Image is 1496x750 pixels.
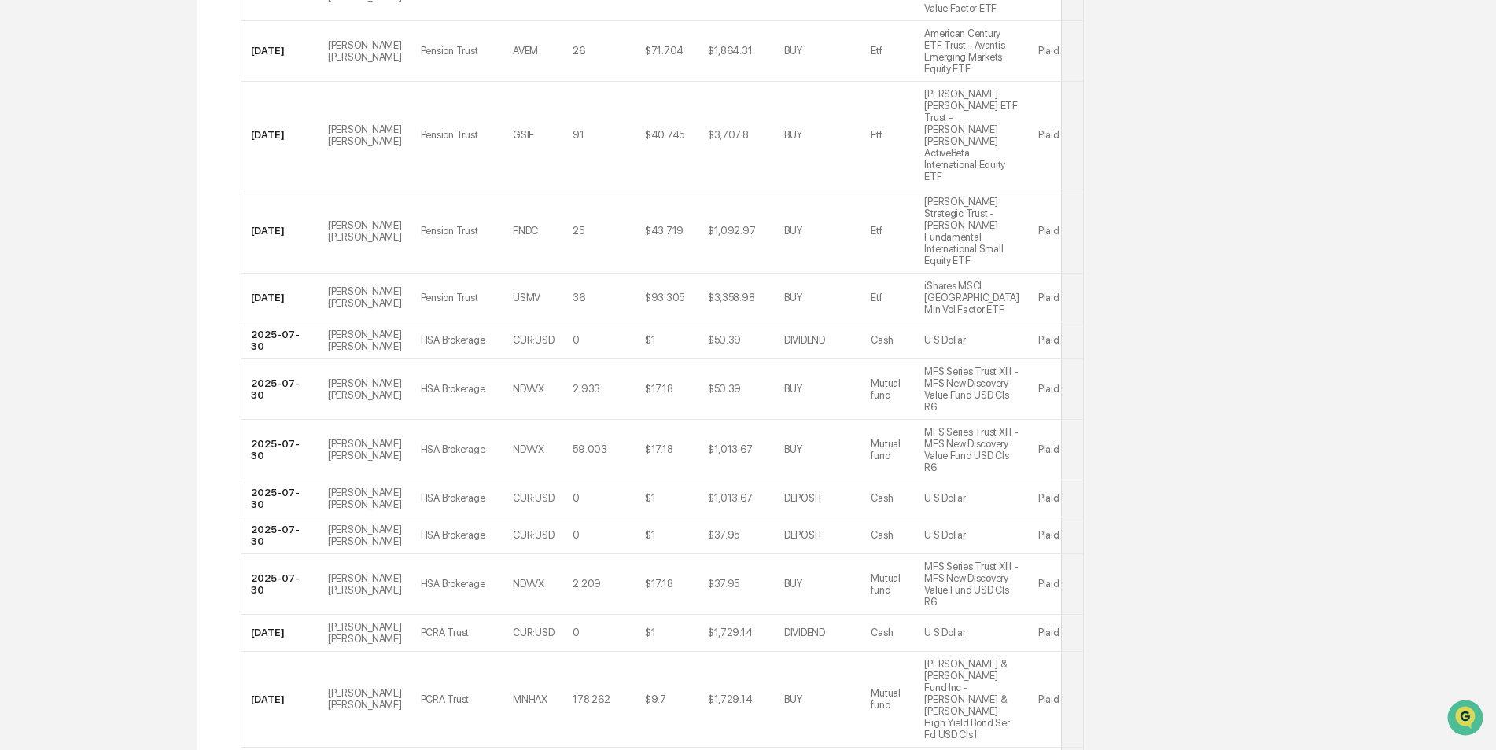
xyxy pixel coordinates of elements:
[708,45,753,57] div: $1,864.31
[924,334,965,346] div: U S Dollar
[1029,480,1083,517] td: Plaid
[573,383,600,395] div: 2.933
[924,366,1019,413] div: MFS Series Trust XIII - MFS New Discovery Value Fund USD Cls R6
[1029,322,1083,359] td: Plaid
[708,443,753,455] div: $1,013.67
[573,693,610,705] div: 178.262
[328,123,402,147] div: [PERSON_NAME] [PERSON_NAME]
[708,627,753,638] div: $1,729.14
[1029,615,1083,652] td: Plaid
[708,383,741,395] div: $50.39
[328,377,402,401] div: [PERSON_NAME] [PERSON_NAME]
[645,225,684,237] div: $43.719
[513,443,544,455] div: NDVVX
[784,383,802,395] div: BUY
[241,615,319,652] td: [DATE]
[784,292,802,303] div: BUY
[328,572,402,596] div: [PERSON_NAME] [PERSON_NAME]
[114,200,127,212] div: 🗄️
[328,524,402,547] div: [PERSON_NAME] [PERSON_NAME]
[411,322,504,359] td: HSA Brokerage
[241,189,319,274] td: [DATE]
[411,274,504,322] td: Pension Trust
[1029,517,1083,554] td: Plaid
[924,426,1019,473] div: MFS Series Trust XIII - MFS New Discovery Value Fund USD Cls R6
[645,578,672,590] div: $17.18
[411,517,504,554] td: HSA Brokerage
[784,129,802,141] div: BUY
[108,192,201,220] a: 🗄️Attestations
[241,82,319,189] td: [DATE]
[784,578,802,590] div: BUY
[645,292,684,303] div: $93.305
[871,572,905,596] div: Mutual fund
[708,578,739,590] div: $37.95
[784,225,802,237] div: BUY
[411,554,504,615] td: HSA Brokerage
[241,480,319,517] td: 2025-07-30
[241,554,319,615] td: 2025-07-30
[411,82,504,189] td: Pension Trust
[573,529,580,541] div: 0
[645,529,655,541] div: $1
[784,693,802,705] div: BUY
[328,687,402,711] div: [PERSON_NAME] [PERSON_NAME]
[645,492,655,504] div: $1
[9,222,105,250] a: 🔎Data Lookup
[513,578,544,590] div: NDVVX
[784,529,824,541] div: DEPOSIT
[708,292,755,303] div: $3,358.98
[645,627,655,638] div: $1
[924,658,1019,741] div: [PERSON_NAME] & [PERSON_NAME] Fund Inc - [PERSON_NAME] & [PERSON_NAME] High Yield Bond Ser Fd USD...
[1029,420,1083,480] td: Plaid
[513,529,554,541] div: CUR:USD
[573,45,584,57] div: 26
[411,359,504,420] td: HSA Brokerage
[1029,21,1083,82] td: Plaid
[241,322,319,359] td: 2025-07-30
[708,693,753,705] div: $1,729.14
[411,652,504,748] td: PCRA Trust
[573,627,580,638] div: 0
[513,627,554,638] div: CUR:USD
[573,225,584,237] div: 25
[924,88,1019,182] div: [PERSON_NAME] [PERSON_NAME] ETF Trust - [PERSON_NAME] [PERSON_NAME] ActiveBeta International Equi...
[924,529,965,541] div: U S Dollar
[53,120,258,136] div: Start new chat
[784,334,825,346] div: DIVIDEND
[573,129,584,141] div: 91
[708,225,756,237] div: $1,092.97
[784,492,824,504] div: DEPOSIT
[645,693,666,705] div: $9.7
[513,693,547,705] div: MNHAX
[328,438,402,461] div: [PERSON_NAME] [PERSON_NAME]
[241,517,319,554] td: 2025-07-30
[9,192,108,220] a: 🖐️Preclearance
[784,443,802,455] div: BUY
[241,274,319,322] td: [DATE]
[1029,274,1083,322] td: Plaid
[573,443,606,455] div: 59.003
[924,627,965,638] div: U S Dollar
[16,230,28,242] div: 🔎
[871,529,893,541] div: Cash
[513,292,540,303] div: USMV
[645,383,672,395] div: $17.18
[411,189,504,274] td: Pension Trust
[513,225,538,237] div: FNDC
[573,578,601,590] div: 2.209
[871,438,905,461] div: Mutual fund
[111,266,190,278] a: Powered byPylon
[645,443,672,455] div: $17.18
[708,529,739,541] div: $37.95
[1446,698,1488,741] iframe: Open customer support
[871,45,882,57] div: Etf
[241,359,319,420] td: 2025-07-30
[1029,82,1083,189] td: Plaid
[871,129,882,141] div: Etf
[513,334,554,346] div: CUR:USD
[267,125,286,144] button: Start new chat
[708,334,741,346] div: $50.39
